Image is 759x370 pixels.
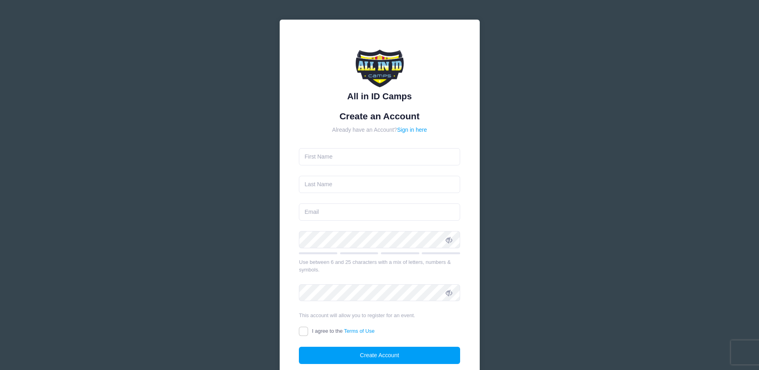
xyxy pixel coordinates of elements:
[299,126,460,134] div: Already have an Account?
[299,327,308,336] input: I agree to theTerms of Use
[299,258,460,274] div: Use between 6 and 25 characters with a mix of letters, numbers & symbols.
[397,127,427,133] a: Sign in here
[299,203,460,221] input: Email
[312,328,374,334] span: I agree to the
[344,328,375,334] a: Terms of Use
[299,148,460,165] input: First Name
[299,90,460,103] div: All in ID Camps
[299,176,460,193] input: Last Name
[299,347,460,364] button: Create Account
[299,312,460,320] div: This account will allow you to register for an event.
[299,111,460,122] h1: Create an Account
[356,39,404,87] img: All in ID Camps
